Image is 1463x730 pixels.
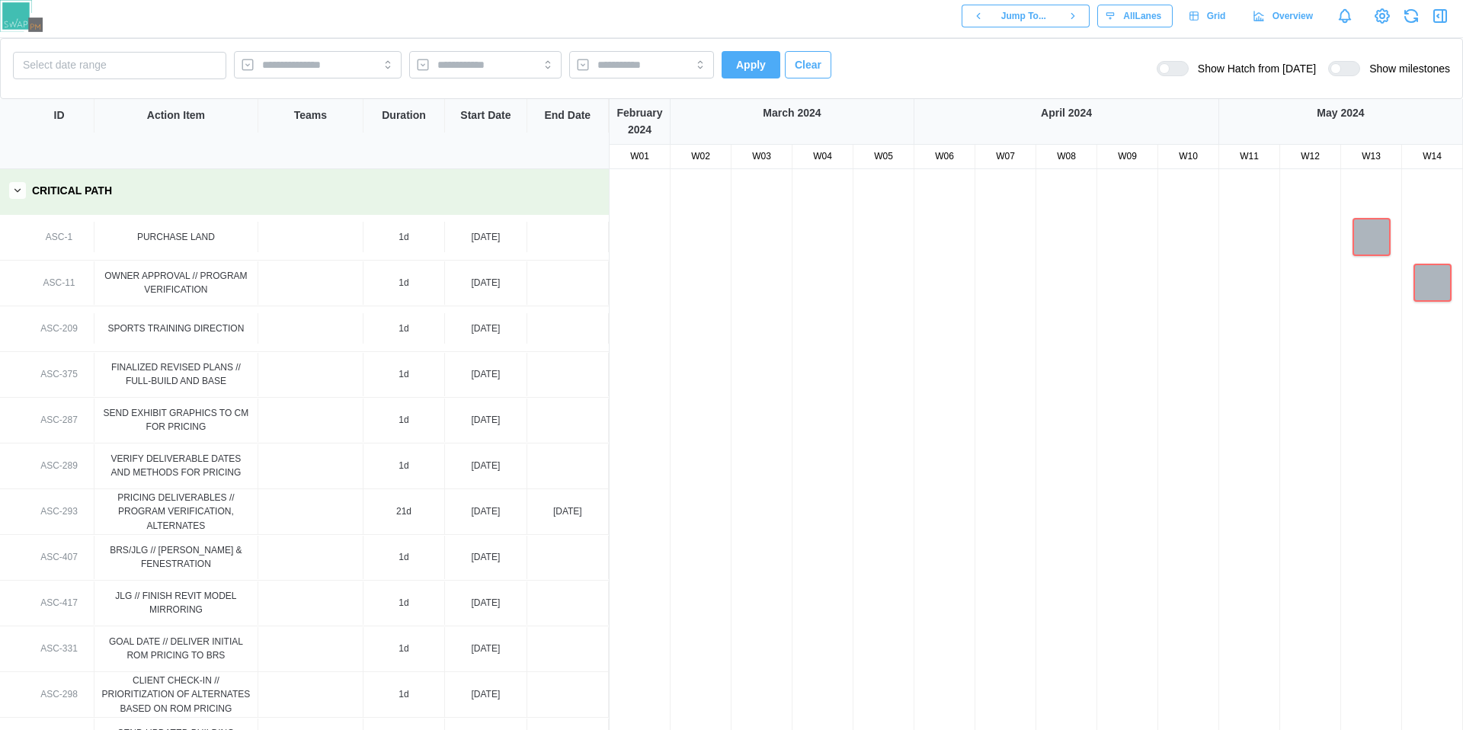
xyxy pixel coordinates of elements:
[1189,61,1316,76] span: Show Hatch from [DATE]
[40,687,78,702] div: ASC-298
[101,230,251,245] div: PURCHASE LAND
[1097,5,1173,27] button: AllLanes
[472,459,501,473] div: [DATE]
[101,674,251,716] div: CLIENT CHECK-IN // PRIORITIZATION OF ALTERNATES BASED ON ROM PRICING
[1219,105,1462,122] div: May 2024
[43,276,75,290] div: ASC-11
[994,5,1057,27] button: Jump To...
[671,105,914,122] div: March 2024
[46,230,72,245] div: ASC-1
[472,596,501,610] div: [DATE]
[399,596,408,610] div: 1d
[54,107,65,124] div: ID
[975,149,1036,164] div: W07
[1273,5,1313,27] span: Overview
[736,52,766,78] span: Apply
[101,452,251,480] div: VERIFY DELIVERABLE DATES AND METHODS FOR PRICING
[40,596,78,610] div: ASC-417
[1207,5,1226,27] span: Grid
[1332,3,1358,29] a: Notifications
[553,504,582,519] div: [DATE]
[914,149,975,164] div: W06
[40,642,78,656] div: ASC-331
[40,367,78,382] div: ASC-375
[32,183,112,200] div: CRITICAL PATH
[472,230,501,245] div: [DATE]
[399,230,408,245] div: 1d
[853,149,914,164] div: W05
[101,589,251,617] div: JLG // FINISH REVIT MODEL MIRRORING
[40,504,78,519] div: ASC-293
[40,459,78,473] div: ASC-289
[1158,149,1218,164] div: W10
[472,504,501,519] div: [DATE]
[914,105,1218,122] div: April 2024
[399,550,408,565] div: 1d
[101,360,251,389] div: FINALIZED REVISED PLANS // FULL-BUILD AND BASE
[40,322,78,336] div: ASC-209
[1123,5,1161,27] span: All Lanes
[1341,149,1401,164] div: W13
[101,406,251,434] div: SEND EXHIBIT GRAPHICS TO CM FOR PRICING
[472,687,501,702] div: [DATE]
[1001,5,1046,27] span: Jump To...
[396,504,411,519] div: 21d
[472,642,501,656] div: [DATE]
[472,413,501,427] div: [DATE]
[1429,5,1451,27] button: Open Drawer
[472,367,501,382] div: [DATE]
[399,687,408,702] div: 1d
[795,52,821,78] span: Clear
[382,107,426,124] div: Duration
[40,413,78,427] div: ASC-287
[399,642,408,656] div: 1d
[472,550,501,565] div: [DATE]
[1360,61,1450,76] span: Show milestones
[610,105,670,138] div: February 2024
[1097,149,1157,164] div: W09
[1036,149,1096,164] div: W08
[40,550,78,565] div: ASC-407
[1244,5,1324,27] a: Overview
[399,322,408,336] div: 1d
[294,107,327,124] div: Teams
[13,52,226,79] button: Select date range
[23,59,107,71] span: Select date range
[785,51,831,78] button: Clear
[671,149,731,164] div: W02
[101,543,251,572] div: BRS/JLG // [PERSON_NAME] & FENESTRATION
[1402,149,1462,164] div: W14
[544,107,591,124] div: End Date
[1401,5,1422,27] button: Refresh Grid
[472,322,501,336] div: [DATE]
[101,491,251,533] div: PRICING DELIVERABLES // PROGRAM VERIFICATION, ALTERNATES
[101,322,251,336] div: SPORTS TRAINING DIRECTION
[1280,149,1340,164] div: W12
[399,276,408,290] div: 1d
[399,367,408,382] div: 1d
[1219,149,1279,164] div: W11
[1372,5,1393,27] a: View Project
[147,107,205,124] div: Action Item
[101,635,251,663] div: GOAL DATE // DELIVER INITIAL ROM PRICING TO BRS
[399,413,408,427] div: 1d
[792,149,853,164] div: W04
[1180,5,1237,27] a: Grid
[610,149,670,164] div: W01
[460,107,511,124] div: Start Date
[472,276,501,290] div: [DATE]
[731,149,792,164] div: W03
[101,269,251,297] div: OWNER APPROVAL // PROGRAM VERIFICATION
[722,51,780,78] button: Apply
[399,459,408,473] div: 1d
